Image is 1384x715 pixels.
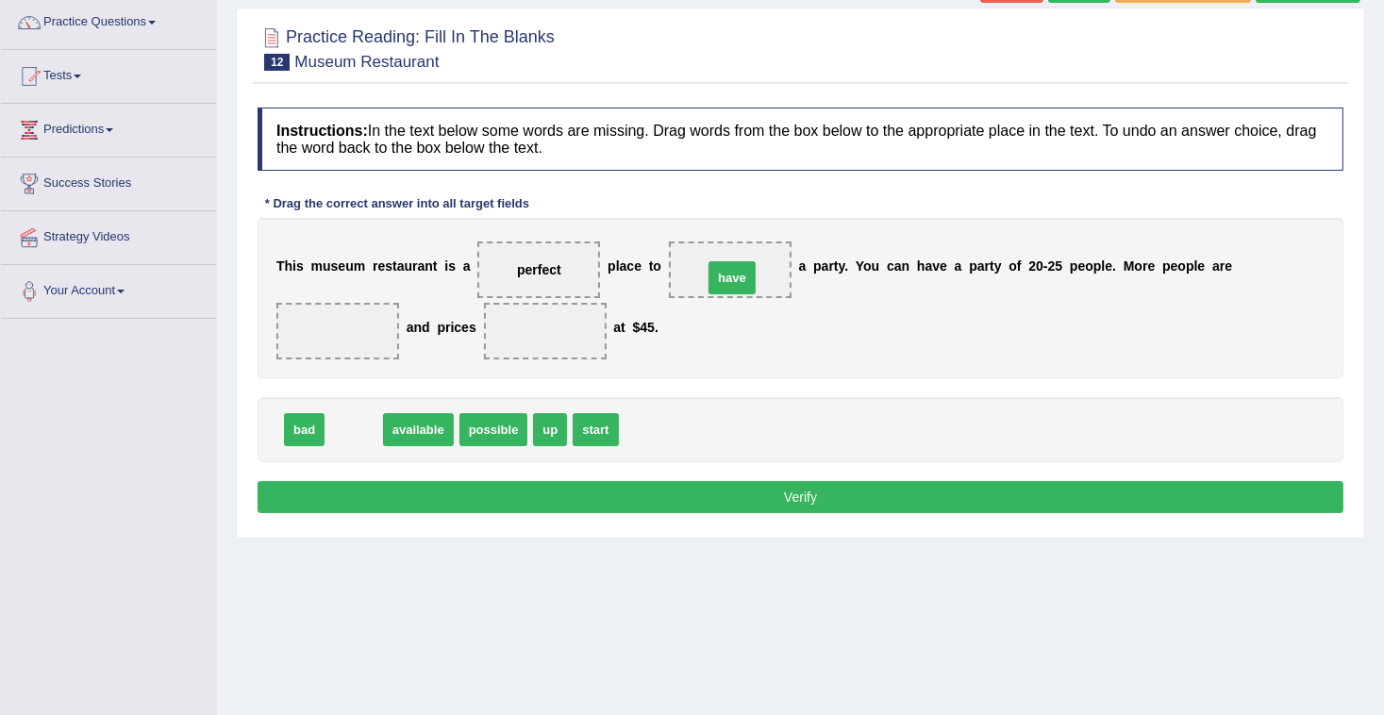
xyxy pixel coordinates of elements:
b: t [990,258,994,274]
b: u [323,258,331,274]
b: o [1085,258,1093,274]
b: c [887,258,894,274]
b: r [412,258,417,274]
span: Drop target [276,303,399,359]
b: h [285,258,293,274]
b: e [634,258,642,274]
b: u [405,258,413,274]
b: n [425,258,433,274]
div: * Drag the correct answer into all target fields [258,194,537,212]
b: . [844,258,848,274]
b: . [655,320,659,335]
b: p [1070,258,1078,274]
b: $ [633,320,641,335]
b: o [1177,258,1186,274]
b: a [463,258,471,274]
b: p [437,320,445,335]
b: e [1105,258,1112,274]
b: y [839,258,845,274]
b: e [1171,258,1178,274]
b: r [829,258,834,274]
b: s [448,258,456,274]
b: m [354,258,365,274]
b: a [407,320,414,335]
b: p [813,258,822,274]
small: Museum Restaurant [294,53,439,71]
b: 5 [647,320,655,335]
b: t [433,258,438,274]
b: r [1220,258,1225,274]
b: s [469,320,476,335]
b: 0 [1036,258,1043,274]
b: a [418,258,425,274]
b: Instructions: [276,123,368,139]
b: v [932,258,940,274]
h4: In the text below some words are missing. Drag words from the box below to the appropriate place ... [258,108,1343,171]
b: e [1225,258,1232,274]
b: e [1148,258,1156,274]
b: e [1078,258,1086,274]
b: o [1135,258,1143,274]
b: a [822,258,829,274]
b: M [1124,258,1135,274]
b: h [917,258,925,274]
b: p [1186,258,1194,274]
b: s [385,258,392,274]
b: r [373,258,377,274]
b: i [292,258,296,274]
a: Your Account [1,265,216,312]
b: e [338,258,345,274]
b: a [977,258,985,274]
b: c [626,258,634,274]
b: r [1142,258,1147,274]
b: . [1112,258,1116,274]
a: Success Stories [1,158,216,205]
b: a [620,258,627,274]
span: available [383,413,454,446]
b: p [1093,258,1102,274]
b: l [1102,258,1106,274]
b: T [276,258,285,274]
span: perfect [517,262,561,277]
b: e [940,258,947,274]
b: t [392,258,397,274]
b: e [1198,258,1206,274]
b: f [1017,258,1022,274]
b: 2 [1028,258,1036,274]
b: o [863,258,872,274]
b: a [925,258,933,274]
b: Y [856,258,863,274]
b: a [397,258,405,274]
b: t [649,258,654,274]
b: u [872,258,880,274]
b: n [902,258,910,274]
b: d [422,320,430,335]
b: s [331,258,339,274]
span: possible [459,413,528,446]
b: 2 [1048,258,1056,274]
b: l [616,258,620,274]
b: r [445,320,450,335]
b: t [621,320,625,335]
b: y [994,258,1002,274]
b: a [799,258,807,274]
h2: Practice Reading: Fill In The Blanks [258,24,555,71]
b: a [1212,258,1220,274]
b: p [608,258,616,274]
b: o [1009,258,1017,274]
span: start [573,413,618,446]
b: s [296,258,304,274]
b: a [955,258,962,274]
b: 5 [1055,258,1062,274]
span: 12 [264,54,290,71]
b: a [894,258,902,274]
b: e [377,258,385,274]
b: 4 [640,320,647,335]
b: t [834,258,839,274]
a: Tests [1,50,216,97]
b: l [1194,258,1198,274]
b: a [613,320,621,335]
b: u [345,258,354,274]
span: Drop target [477,241,600,298]
b: m [311,258,323,274]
